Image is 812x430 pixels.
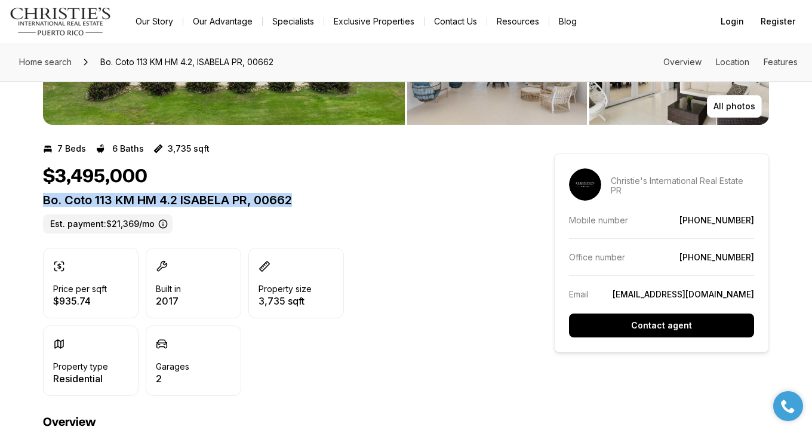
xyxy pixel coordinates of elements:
p: Office number [569,252,625,262]
span: Register [761,17,795,26]
a: Blog [549,13,586,30]
p: 6 Baths [112,144,144,153]
p: Mobile number [569,215,628,225]
button: All photos [707,95,762,118]
span: Bo. Coto 113 KM HM 4.2, ISABELA PR, 00662 [96,53,278,72]
a: Skip to: Location [716,57,749,67]
h4: Overview [43,415,511,429]
a: [PHONE_NUMBER] [679,215,754,225]
a: Skip to: Features [764,57,798,67]
h1: $3,495,000 [43,165,147,188]
a: Our Story [126,13,183,30]
nav: Page section menu [663,57,798,67]
p: Email [569,289,589,299]
p: 2017 [156,296,181,306]
p: Contact agent [631,321,692,330]
a: Resources [487,13,549,30]
p: 7 Beds [57,144,86,153]
span: Login [721,17,744,26]
a: Specialists [263,13,324,30]
a: Home search [14,53,76,72]
a: Our Advantage [183,13,262,30]
img: logo [10,7,112,36]
span: Home search [19,57,72,67]
p: 3,735 sqft [259,296,312,306]
label: Est. payment: $21,369/mo [43,214,173,234]
p: All photos [713,102,755,111]
button: Contact agent [569,314,754,337]
button: Register [753,10,802,33]
button: Login [713,10,751,33]
a: Skip to: Overview [663,57,702,67]
p: Property type [53,362,108,371]
p: Residential [53,374,108,383]
p: 2 [156,374,189,383]
a: [EMAIL_ADDRESS][DOMAIN_NAME] [613,289,754,299]
p: 3,735 sqft [168,144,210,153]
p: Bo. Coto 113 KM HM 4.2 ISABELA PR, 00662 [43,193,511,207]
p: Built in [156,284,181,294]
p: Property size [259,284,312,294]
button: Contact Us [425,13,487,30]
a: Exclusive Properties [324,13,424,30]
p: Price per sqft [53,284,107,294]
p: Christie's International Real Estate PR [611,176,754,195]
p: Garages [156,362,189,371]
a: [PHONE_NUMBER] [679,252,754,262]
p: $935.74 [53,296,107,306]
